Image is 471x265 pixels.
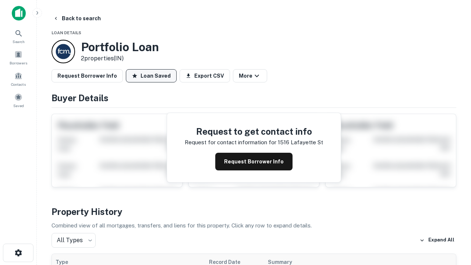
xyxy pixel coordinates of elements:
button: Loan Saved [126,69,177,82]
button: Expand All [418,235,456,246]
h4: Property History [52,205,456,218]
a: Saved [2,90,35,110]
a: Search [2,26,35,46]
h4: Buyer Details [52,91,456,105]
div: All Types [52,233,96,248]
p: 2 properties (IN) [81,54,159,63]
a: Contacts [2,69,35,89]
button: Export CSV [180,69,230,82]
img: capitalize-icon.png [12,6,26,21]
a: Borrowers [2,47,35,67]
p: Request for contact information for [185,138,276,147]
span: Loan Details [52,31,81,35]
button: Back to search [50,12,104,25]
button: More [233,69,267,82]
p: 1516 lafayette st [278,138,323,147]
iframe: Chat Widget [434,183,471,218]
button: Request Borrower Info [215,153,293,170]
h4: Request to get contact info [185,125,323,138]
button: Request Borrower Info [52,69,123,82]
p: Combined view of all mortgages, transfers, and liens for this property. Click any row to expand d... [52,221,456,230]
span: Search [13,39,25,45]
span: Saved [13,103,24,109]
h3: Portfolio Loan [81,40,159,54]
span: Borrowers [10,60,27,66]
span: Contacts [11,81,26,87]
